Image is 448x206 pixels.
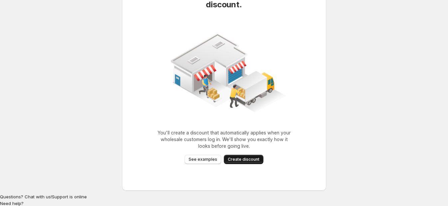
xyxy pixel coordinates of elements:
[185,155,221,164] button: See examples
[158,129,291,149] p: You'll create a discount that automatically applies when your wholesale customers log in. We'll s...
[158,17,291,128] img: Create your first wholesale rule
[228,157,259,162] span: Create discount
[224,155,263,164] button: Create discount
[52,194,87,199] span: Support is online
[189,157,217,162] span: See examples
